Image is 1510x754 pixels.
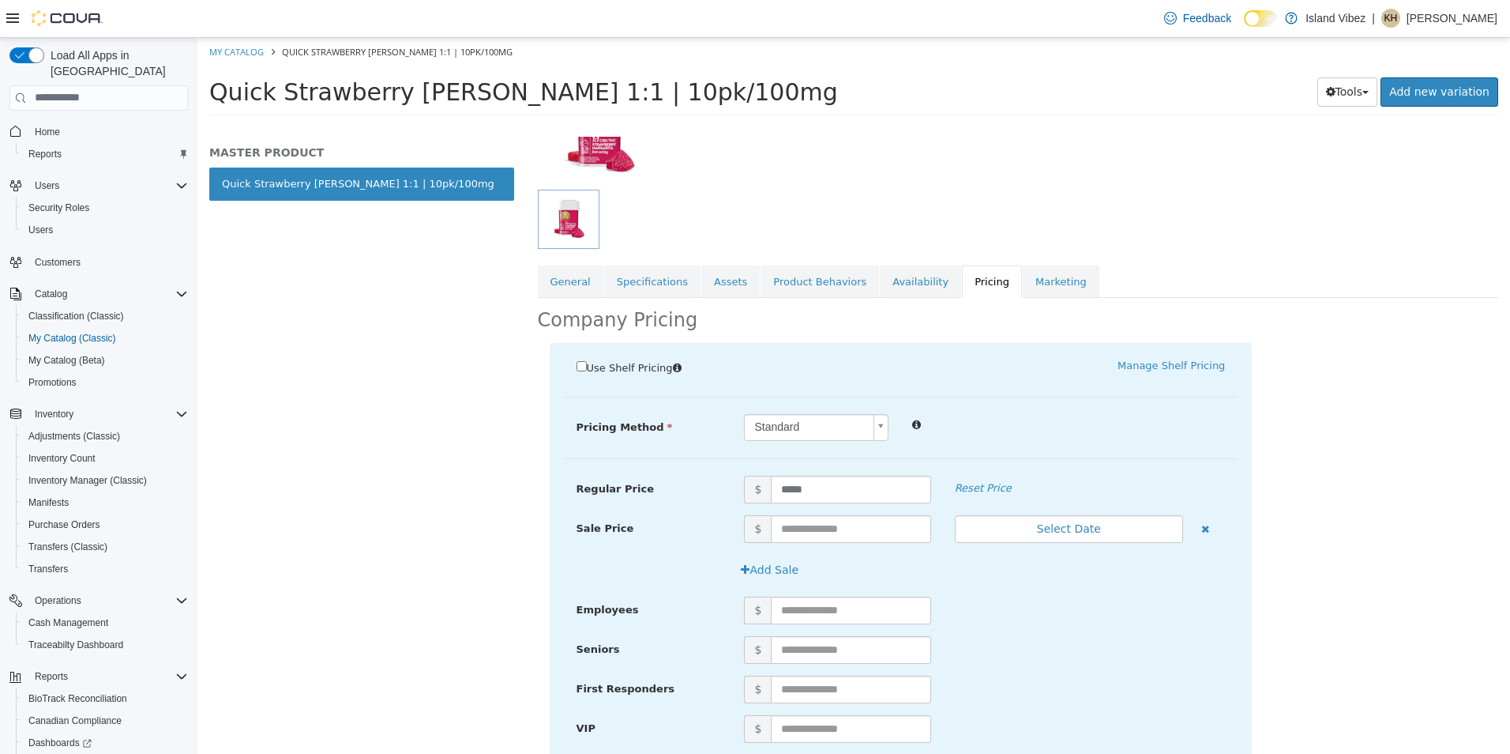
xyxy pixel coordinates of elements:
[35,288,67,300] span: Catalog
[22,373,188,392] span: Promotions
[920,322,1027,334] a: Manage Shelf Pricing
[22,635,130,654] a: Traceabilty Dashboard
[28,202,89,214] span: Security Roles
[1381,9,1400,28] div: Karen Henderson
[12,8,66,20] a: My Catalog
[22,493,75,512] a: Manifests
[407,228,503,261] a: Specifications
[44,47,188,79] span: Load All Apps in [GEOGRAPHIC_DATA]
[1158,2,1238,34] a: Feedback
[28,285,73,303] button: Catalog
[547,598,573,626] span: $
[22,351,188,370] span: My Catalog (Beta)
[28,591,188,610] span: Operations
[1244,27,1245,28] span: Dark Mode
[547,638,573,665] span: $
[28,591,88,610] button: Operations
[28,405,188,424] span: Inventory
[757,477,986,505] button: Select Date
[28,224,53,236] span: Users
[16,469,194,492] button: Inventory Manager (Classic)
[28,541,107,553] span: Transfers (Classic)
[16,197,194,219] button: Security Roles
[16,558,194,580] button: Transfers
[3,590,194,612] button: Operations
[16,536,194,558] button: Transfers (Classic)
[547,377,670,402] span: Standard
[12,130,317,163] a: Quick Strawberry [PERSON_NAME] 1:1 | 10pk/100mg
[35,256,81,269] span: Customers
[1407,9,1497,28] p: [PERSON_NAME]
[28,430,120,443] span: Adjustments (Classic)
[379,445,456,457] span: Regular Price
[16,349,194,371] button: My Catalog (Beta)
[547,376,691,403] a: Standard
[825,228,902,261] a: Marketing
[757,444,814,456] em: Reset Price
[1372,9,1375,28] p: |
[504,228,562,261] a: Assets
[22,537,188,556] span: Transfers (Classic)
[28,667,188,686] span: Reports
[22,449,102,468] a: Inventory Count
[28,252,188,272] span: Customers
[22,198,96,217] a: Security Roles
[22,471,188,490] span: Inventory Manager (Classic)
[16,327,194,349] button: My Catalog (Classic)
[28,714,122,727] span: Canadian Compliance
[16,612,194,634] button: Cash Management
[535,518,610,547] button: Add Sale
[547,477,573,505] span: $
[35,179,59,192] span: Users
[35,126,60,138] span: Home
[28,122,188,141] span: Home
[22,613,188,632] span: Cash Management
[28,737,92,749] span: Dashboards
[16,305,194,327] button: Classification (Classic)
[16,371,194,394] button: Promotions
[22,689,133,708] a: BioTrack Reconciliation
[379,383,475,395] span: Pricing Method
[3,251,194,273] button: Customers
[28,616,108,629] span: Cash Management
[12,107,317,122] h5: MASTER PRODUCT
[1384,9,1398,28] span: KH
[12,40,640,68] span: Quick Strawberry [PERSON_NAME] 1:1 | 10pk/100mg
[22,711,188,730] span: Canadian Compliance
[1244,10,1277,27] input: Dark Mode
[28,452,96,465] span: Inventory Count
[340,228,406,261] a: General
[28,405,80,424] button: Inventory
[22,471,153,490] a: Inventory Manager (Classic)
[1183,40,1301,69] a: Add new variation
[22,537,114,556] a: Transfers (Classic)
[764,228,824,261] a: Pricing
[16,710,194,732] button: Canadian Compliance
[16,219,194,241] button: Users
[28,176,66,195] button: Users
[22,329,188,348] span: My Catalog (Classic)
[16,492,194,514] button: Manifests
[22,221,188,239] span: Users
[1120,40,1181,69] button: Tools
[16,143,194,165] button: Reports
[28,496,69,509] span: Manifests
[379,645,478,657] span: First Responders
[16,447,194,469] button: Inventory Count
[389,324,475,336] span: Use Shelf Pricing
[22,560,74,579] a: Transfers
[28,376,77,389] span: Promotions
[22,351,111,370] a: My Catalog (Beta)
[22,449,188,468] span: Inventory Count
[28,639,123,651] span: Traceabilty Dashboard
[379,323,389,334] input: Use Shelf Pricing
[22,427,188,446] span: Adjustments (Classic)
[28,563,68,575] span: Transfers
[22,198,188,217] span: Security Roles
[22,373,83,392] a: Promotions
[3,120,194,143] button: Home
[22,145,68,164] a: Reports
[22,307,188,326] span: Classification (Classic)
[22,515,188,534] span: Purchase Orders
[3,283,194,305] button: Catalog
